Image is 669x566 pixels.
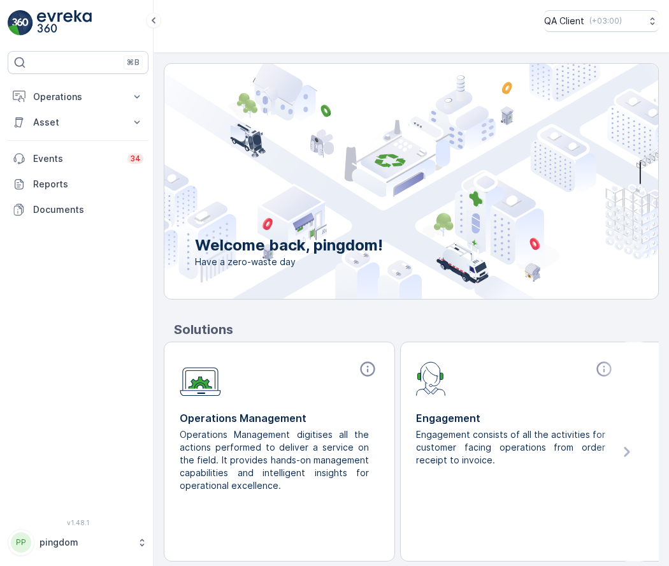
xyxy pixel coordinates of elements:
div: PP [11,532,31,553]
img: logo [8,10,33,36]
p: pingdom [40,536,131,549]
p: Operations Management digitises all the actions performed to deliver a service on the field. It p... [180,428,369,492]
p: Engagement consists of all the activities for customer facing operations from order receipt to in... [416,428,605,467]
span: Have a zero-waste day [195,256,383,268]
img: module-icon [180,360,221,396]
p: 34 [130,154,141,164]
p: Operations Management [180,410,379,426]
p: Documents [33,203,143,216]
p: ⌘B [127,57,140,68]
p: Reports [33,178,143,191]
img: city illustration [107,64,658,299]
p: Events [33,152,120,165]
img: logo_light-DOdMpM7g.png [37,10,92,36]
p: Welcome back, pingdom! [195,235,383,256]
a: Reports [8,171,148,197]
span: v 1.48.1 [8,519,148,526]
p: Asset [33,116,123,129]
p: ( +03:00 ) [589,16,622,26]
img: module-icon [416,360,446,396]
a: Documents [8,197,148,222]
button: Operations [8,84,148,110]
p: QA Client [544,15,584,27]
button: QA Client(+03:00) [544,10,659,32]
a: Events34 [8,146,148,171]
p: Solutions [174,320,659,339]
button: Asset [8,110,148,135]
button: PPpingdom [8,529,148,556]
p: Operations [33,91,123,103]
p: Engagement [416,410,615,426]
